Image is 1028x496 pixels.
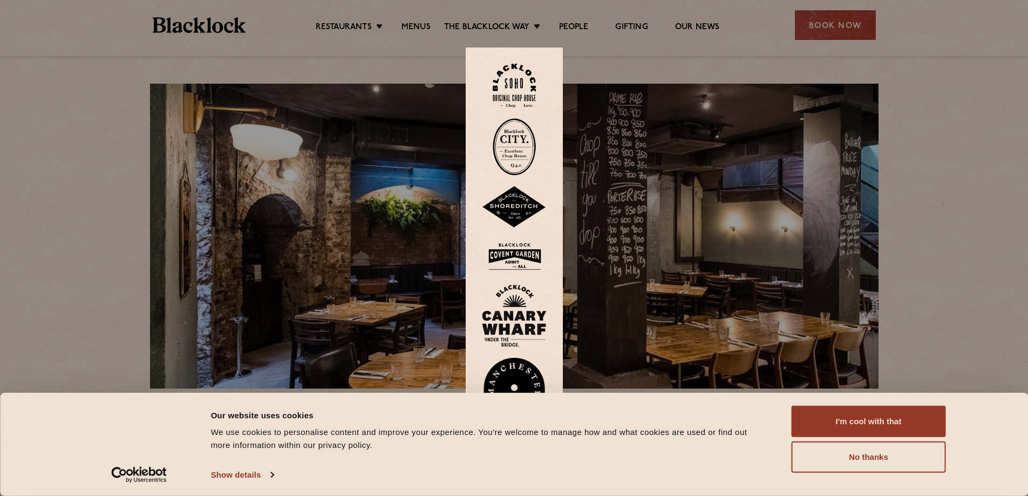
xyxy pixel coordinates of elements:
[493,118,536,175] img: City-stamp-default.svg
[211,467,274,483] a: Show details
[482,284,547,347] img: BL_CW_Logo_Website.svg
[792,406,946,437] button: I'm cool with that
[211,409,767,422] div: Our website uses cookies
[792,441,946,473] button: No thanks
[482,239,547,274] img: BLA_1470_CoventGarden_Website_Solid.svg
[211,426,767,452] div: We use cookies to personalise content and improve your experience. You're welcome to manage how a...
[493,64,536,107] img: Soho-stamp-default.svg
[482,358,547,432] img: BL_Manchester_Logo-bleed.png
[482,186,547,228] img: Shoreditch-stamp-v2-default.svg
[92,467,186,483] a: Usercentrics Cookiebot - opens in a new window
